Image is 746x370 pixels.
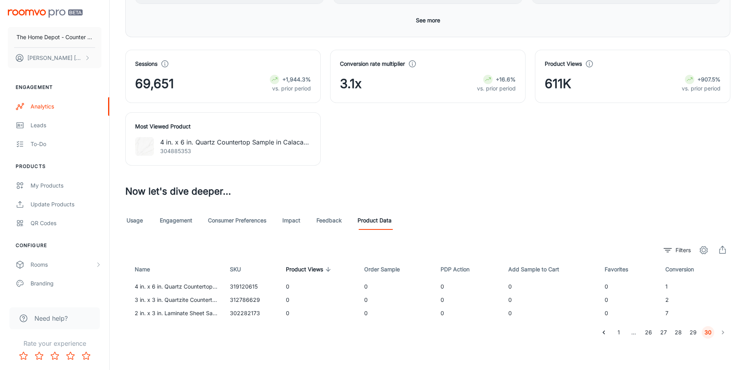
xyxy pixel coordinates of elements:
[364,265,410,274] span: Order Sample
[508,265,569,274] span: Add Sample to Cart
[16,348,31,364] button: Rate 1 star
[682,84,721,93] p: vs. prior period
[31,102,101,111] div: Analytics
[280,293,358,307] td: 0
[135,265,160,274] span: Name
[358,307,434,320] td: 0
[27,54,83,62] p: [PERSON_NAME] [PERSON_NAME]
[135,60,157,68] h4: Sessions
[125,280,224,293] td: 4 in. x 6 in. Quartz Countertop Sample in Ethereal Cloud
[160,147,311,155] p: 304885353
[230,265,251,274] span: SKU
[8,9,83,18] img: Roomvo PRO Beta
[282,211,301,230] a: Impact
[598,326,610,339] button: Go to previous page
[316,211,342,230] a: Feedback
[612,326,625,339] button: Go to page 1
[696,242,712,258] button: settings
[598,280,659,293] td: 0
[8,27,101,47] button: The Home Depot - Counter tops
[135,137,154,156] img: 4 in. x 6 in. Quartz Countertop Sample in Calacatta Gold
[662,244,693,256] button: filter
[672,326,685,339] button: Go to page 28
[358,280,434,293] td: 0
[31,260,95,269] div: Rooms
[47,348,63,364] button: Rate 3 star
[676,246,691,254] p: Filters
[31,298,101,307] div: Texts
[605,265,638,274] span: Favorites
[434,280,502,293] td: 0
[659,293,730,307] td: 2
[340,74,361,93] span: 3.1x
[270,84,311,93] p: vs. prior period
[598,293,659,307] td: 0
[286,265,333,274] span: Product Views
[596,326,730,339] nav: pagination navigation
[715,242,730,258] button: export
[8,48,101,68] button: [PERSON_NAME] [PERSON_NAME]
[702,326,714,339] button: page 30
[502,307,598,320] td: 0
[280,280,358,293] td: 0
[545,74,571,93] span: 611K
[657,326,670,339] button: Go to page 27
[280,307,358,320] td: 0
[224,293,280,307] td: 312786629
[125,307,224,320] td: 2 in. x 3 in. Laminate Sheet Sample in Winter [DATE] with HD Mirage Finish
[160,137,311,147] p: 4 in. x 6 in. Quartz Countertop Sample in Calacatta Gold
[697,76,721,83] strong: +907.5%
[502,293,598,307] td: 0
[31,348,47,364] button: Rate 2 star
[358,211,392,230] a: Product Data
[627,328,640,337] div: …
[31,140,101,148] div: To-do
[340,60,405,68] h4: Conversion rate multiplier
[34,314,68,323] span: Need help?
[477,84,516,93] p: vs. prior period
[715,242,730,258] span: Export CSV
[135,122,311,131] h4: Most Viewed Product
[31,121,101,130] div: Leads
[358,293,434,307] td: 0
[125,184,730,199] h3: Now let's dive deeper...
[441,265,480,274] span: PDP Action
[135,74,174,93] span: 69,651
[31,200,101,209] div: Update Products
[687,326,699,339] button: Go to page 29
[6,339,103,348] p: Rate your experience
[78,348,94,364] button: Rate 5 star
[16,33,93,42] p: The Home Depot - Counter tops
[642,326,655,339] button: Go to page 26
[598,307,659,320] td: 0
[496,76,516,83] strong: +16.6%
[125,293,224,307] td: 3 in. x 3 in. Quartzite Countertop Sample in Fantasy Macaubas
[502,280,598,293] td: 0
[434,293,502,307] td: 0
[282,76,311,83] strong: +1,944.3%
[224,280,280,293] td: 319120615
[63,348,78,364] button: Rate 4 star
[224,307,280,320] td: 302282173
[31,279,101,288] div: Branding
[160,211,192,230] a: Engagement
[659,280,730,293] td: 1
[659,307,730,320] td: 7
[31,181,101,190] div: My Products
[413,13,443,27] button: See more
[208,211,266,230] a: Consumer Preferences
[545,60,582,68] h4: Product Views
[125,211,144,230] a: Usage
[665,265,704,274] span: Conversion
[434,307,502,320] td: 0
[31,219,101,227] div: QR Codes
